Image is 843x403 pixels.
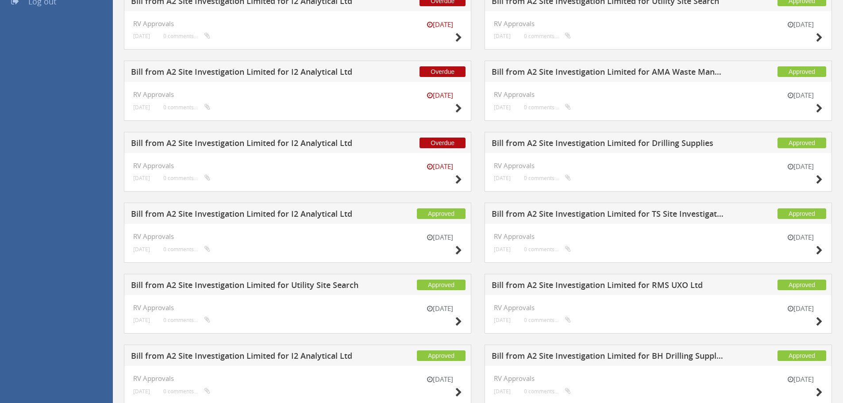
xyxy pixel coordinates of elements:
h4: RV Approvals [494,304,823,311]
span: Approved [778,66,826,77]
small: [DATE] [418,162,462,171]
small: 0 comments... [163,246,210,253]
small: [DATE] [778,304,823,313]
h4: RV Approvals [133,20,462,27]
small: [DATE] [133,388,150,395]
h5: Bill from A2 Site Investigation Limited for I2 Analytical Ltd [131,352,364,363]
small: [DATE] [133,246,150,253]
h4: RV Approvals [133,91,462,98]
small: 0 comments... [524,388,571,395]
small: 0 comments... [524,317,571,323]
small: [DATE] [778,375,823,384]
h5: Bill from A2 Site Investigation Limited for Utility Site Search [131,281,364,292]
h5: Bill from A2 Site Investigation Limited for I2 Analytical Ltd [131,68,364,79]
small: [DATE] [418,91,462,100]
small: [DATE] [133,317,150,323]
h5: Bill from A2 Site Investigation Limited for Drilling Supplies [492,139,725,150]
small: [DATE] [418,375,462,384]
span: Approved [778,350,826,361]
h5: Bill from A2 Site Investigation Limited for I2 Analytical Ltd [131,139,364,150]
small: [DATE] [494,246,511,253]
small: 0 comments... [524,175,571,181]
span: Approved [417,208,466,219]
span: Approved [417,350,466,361]
small: [DATE] [494,175,511,181]
small: 0 comments... [163,317,210,323]
small: [DATE] [418,20,462,29]
h5: Bill from A2 Site Investigation Limited for AMA Waste Management [492,68,725,79]
small: [DATE] [418,233,462,242]
h4: RV Approvals [494,91,823,98]
h4: RV Approvals [494,375,823,382]
h4: RV Approvals [133,162,462,169]
small: [DATE] [418,304,462,313]
small: [DATE] [133,33,150,39]
h4: RV Approvals [494,233,823,240]
span: Approved [778,280,826,290]
small: 0 comments... [163,104,210,111]
span: Approved [417,280,466,290]
small: [DATE] [494,317,511,323]
small: 0 comments... [524,33,571,39]
span: Overdue [420,138,466,148]
span: Overdue [420,66,466,77]
small: 0 comments... [524,246,571,253]
small: 0 comments... [163,175,210,181]
h4: RV Approvals [494,162,823,169]
span: Approved [778,138,826,148]
small: [DATE] [133,175,150,181]
small: [DATE] [778,91,823,100]
small: [DATE] [133,104,150,111]
small: 0 comments... [163,33,210,39]
h4: RV Approvals [133,375,462,382]
span: Approved [778,208,826,219]
h5: Bill from A2 Site Investigation Limited for BH Drilling Supplies [492,352,725,363]
small: [DATE] [778,20,823,29]
small: [DATE] [494,33,511,39]
h5: Bill from A2 Site Investigation Limited for TS Site Investigation Ltd [492,210,725,221]
h4: RV Approvals [133,233,462,240]
h4: RV Approvals [494,20,823,27]
small: [DATE] [778,162,823,171]
small: 0 comments... [524,104,571,111]
h5: Bill from A2 Site Investigation Limited for I2 Analytical Ltd [131,210,364,221]
small: [DATE] [494,104,511,111]
h4: RV Approvals [133,304,462,311]
small: [DATE] [778,233,823,242]
h5: Bill from A2 Site Investigation Limited for RMS UXO Ltd [492,281,725,292]
small: [DATE] [494,388,511,395]
small: 0 comments... [163,388,210,395]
